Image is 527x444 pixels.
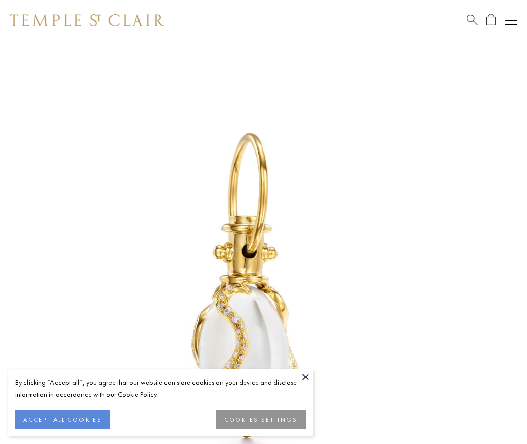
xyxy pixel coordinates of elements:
[486,14,496,26] a: Open Shopping Bag
[216,410,306,429] button: COOKIES SETTINGS
[10,14,164,26] img: Temple St. Clair
[15,377,306,400] div: By clicking “Accept all”, you agree that our website can store cookies on your device and disclos...
[505,14,517,26] button: Open navigation
[467,14,478,26] a: Search
[15,410,110,429] button: ACCEPT ALL COOKIES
